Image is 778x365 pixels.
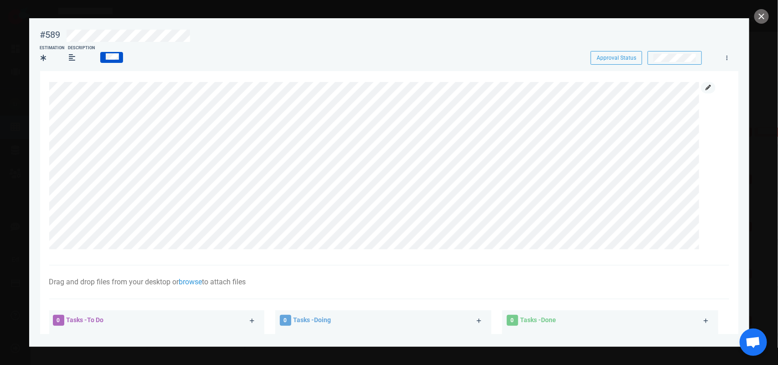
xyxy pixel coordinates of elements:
span: 0 [507,315,518,326]
span: 0 [280,315,291,326]
a: browse [179,278,202,286]
span: to attach files [202,278,246,286]
span: Drag and drop files from your desktop or [49,278,179,286]
div: Estimation [40,45,65,51]
div: Description [68,45,95,51]
div: Aprire la chat [740,329,767,356]
div: #589 [40,29,61,41]
span: Tasks - Doing [294,316,331,324]
span: Tasks - Done [520,316,556,324]
button: Approval Status [591,51,642,65]
span: Tasks - To Do [67,316,104,324]
button: close [754,9,769,24]
span: 0 [53,315,64,326]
